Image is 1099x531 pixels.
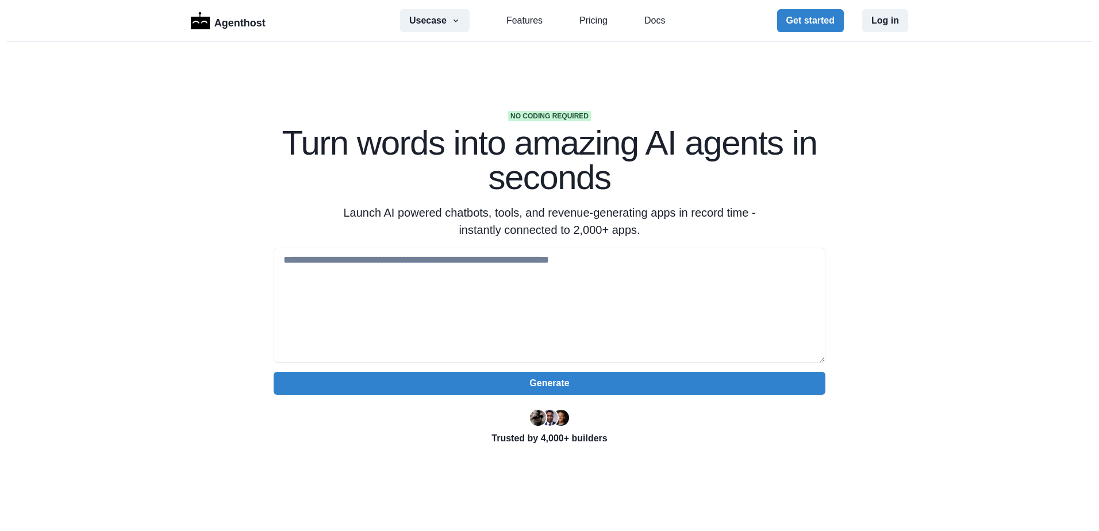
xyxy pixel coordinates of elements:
a: LogoAgenthost [191,11,266,31]
img: Kent Dodds [553,410,569,426]
p: Trusted by 4,000+ builders [274,432,825,445]
p: Launch AI powered chatbots, tools, and revenue-generating apps in record time - instantly connect... [329,204,770,238]
img: Logo [191,12,210,29]
a: Pricing [579,14,608,28]
button: Generate [274,372,825,395]
img: Ryan Florence [530,410,546,426]
a: Docs [644,14,665,28]
span: No coding required [508,111,591,121]
h1: Turn words into amazing AI agents in seconds [274,126,825,195]
button: Log in [862,9,908,32]
a: Features [506,14,543,28]
p: Agenthost [214,11,266,31]
img: Segun Adebayo [541,410,558,426]
button: Get started [777,9,844,32]
button: Usecase [400,9,470,32]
